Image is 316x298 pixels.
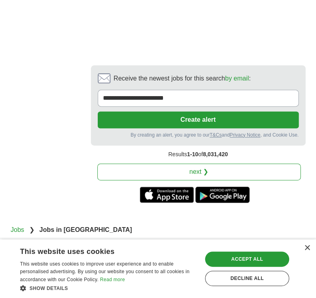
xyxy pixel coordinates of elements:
strong: Jobs in [GEOGRAPHIC_DATA] [39,226,132,233]
a: Jobs [11,226,24,233]
a: Get the iPhone app [140,187,194,203]
span: This website uses cookies to improve user experience and to enable personalised advertising. By u... [20,261,189,283]
a: Read more, opens a new window [100,277,125,282]
span: 8,031,420 [203,151,228,157]
a: Privacy Notice [229,132,260,138]
a: T&Cs [209,132,221,138]
div: Decline all [205,271,289,286]
a: by email [225,75,249,82]
span: Receive the newest jobs for this search : [114,74,251,83]
div: This website uses cookies [20,244,177,256]
div: Results of [91,145,306,163]
span: 1-10 [187,151,198,157]
div: Close [304,245,310,251]
div: Show details [20,284,197,292]
span: ❯ [29,226,34,233]
button: Create alert [98,111,299,128]
div: By creating an alert, you agree to our and , and Cookie Use. [98,131,299,139]
a: next ❯ [97,163,301,180]
span: Show details [30,286,68,291]
a: Get the Android app [195,187,250,203]
div: Accept all [205,252,289,267]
